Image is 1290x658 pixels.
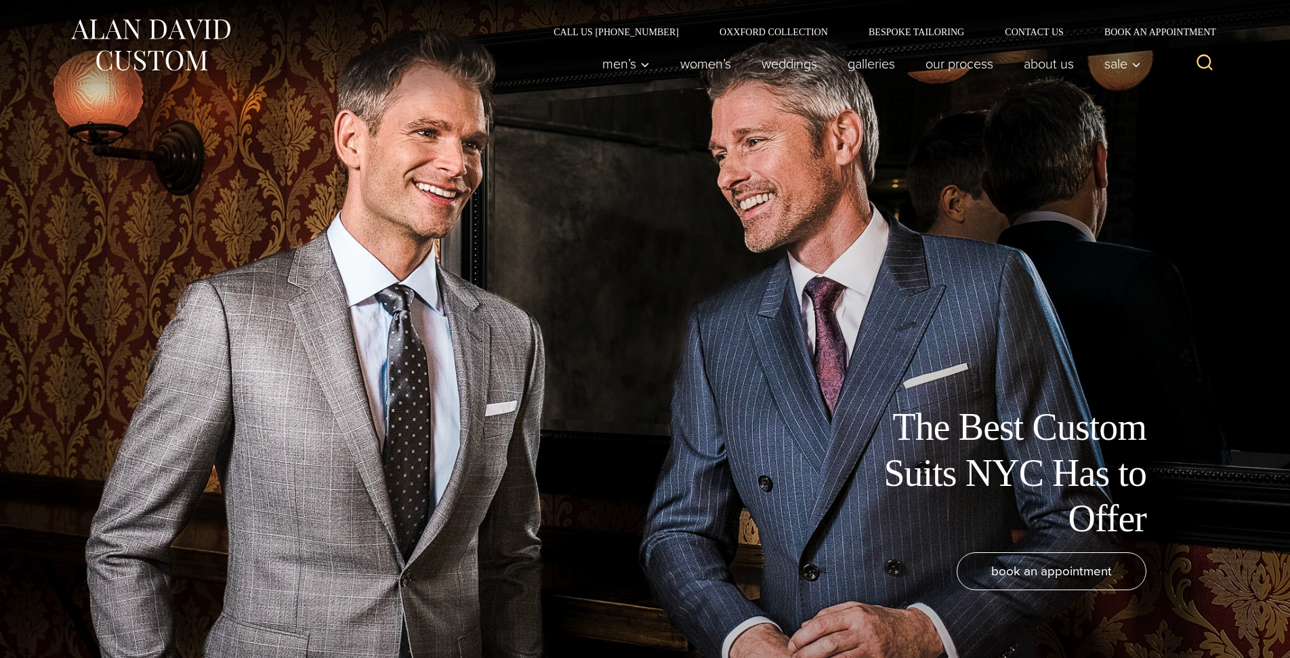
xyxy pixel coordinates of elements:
nav: Secondary Navigation [533,27,1221,37]
nav: Primary Navigation [587,50,1148,77]
span: book an appointment [991,561,1112,581]
a: Oxxford Collection [699,27,848,37]
h1: The Best Custom Suits NYC Has to Offer [841,405,1146,541]
a: Our Process [911,50,1009,77]
a: Galleries [833,50,911,77]
img: Alan David Custom [69,15,232,75]
a: Call Us [PHONE_NUMBER] [533,27,699,37]
span: Men’s [602,57,650,70]
a: Contact Us [984,27,1084,37]
a: About Us [1009,50,1089,77]
a: Women’s [665,50,747,77]
a: Bespoke Tailoring [848,27,984,37]
span: Sale [1104,57,1141,70]
a: book an appointment [957,552,1146,590]
a: Book an Appointment [1084,27,1221,37]
button: View Search Form [1188,47,1221,80]
a: weddings [747,50,833,77]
